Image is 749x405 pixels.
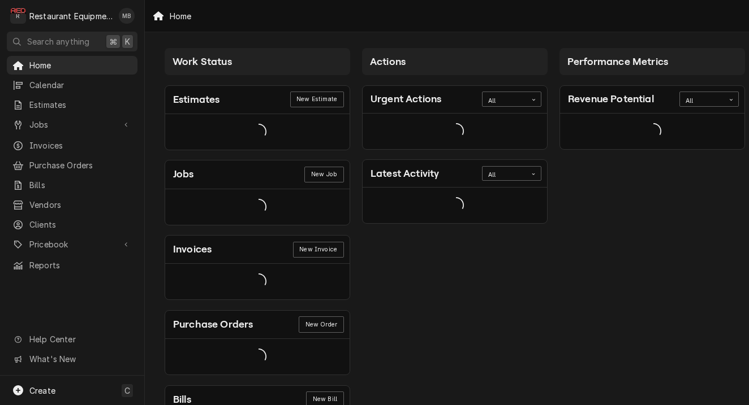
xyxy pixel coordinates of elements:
[29,119,115,130] span: Jobs
[290,92,344,107] div: Card Link Button
[645,119,661,143] span: Loading...
[560,114,744,149] div: Card Data
[363,188,547,223] div: Card Data
[448,119,464,143] span: Loading...
[363,86,547,114] div: Card Header
[299,316,343,332] a: New Order
[165,48,350,75] div: Card Column Header
[7,215,137,234] a: Clients
[363,160,547,188] div: Card Header
[488,171,521,180] div: All
[251,270,266,294] span: Loading...
[448,194,464,217] span: Loading...
[568,92,654,107] div: Card Title
[559,48,745,75] div: Card Column Header
[29,10,113,22] div: Restaurant Equipment Diagnostics
[173,92,219,107] div: Card Title
[7,256,137,275] a: Reports
[165,264,350,299] div: Card Data
[165,160,350,189] div: Card Header
[567,56,668,67] span: Performance Metrics
[686,97,718,106] div: All
[29,219,132,230] span: Clients
[7,156,137,175] a: Purchase Orders
[165,339,350,374] div: Card Data
[362,159,548,224] div: Card: Latest Activity
[370,56,406,67] span: Actions
[371,92,441,107] div: Card Title
[290,92,344,107] a: New Estimate
[165,114,350,150] div: Card Data
[363,114,547,149] div: Card Data
[679,92,739,106] div: Card Data Filter Control
[165,85,350,150] div: Card: Estimates
[29,140,132,151] span: Invoices
[251,195,266,219] span: Loading...
[173,167,194,182] div: Card Title
[10,8,26,24] div: Restaurant Equipment Diagnostics's Avatar
[559,85,745,150] div: Card: Revenue Potential
[29,238,115,250] span: Pricebook
[124,385,130,397] span: C
[304,167,343,182] a: New Job
[165,310,350,375] div: Card: Purchase Orders
[29,353,131,365] span: What's New
[165,189,350,225] div: Card Data
[251,120,266,143] span: Loading...
[29,159,132,171] span: Purchase Orders
[371,166,439,181] div: Card Title
[7,350,137,368] a: Go to What's New
[488,97,521,106] div: All
[7,136,137,155] a: Invoices
[29,59,132,71] span: Home
[10,8,26,24] div: R
[7,32,137,51] button: Search anything⌘K
[7,195,137,214] a: Vendors
[7,76,137,94] a: Calendar
[165,86,350,114] div: Card Header
[559,75,745,194] div: Card Column Content
[7,56,137,75] a: Home
[482,92,541,106] div: Card Data Filter Control
[7,95,137,114] a: Estimates
[362,85,548,150] div: Card: Urgent Actions
[109,36,117,47] span: ⌘
[173,242,212,257] div: Card Title
[7,235,137,254] a: Go to Pricebook
[173,56,232,67] span: Work Status
[173,317,253,332] div: Card Title
[29,79,132,91] span: Calendar
[293,242,344,258] a: New Invoice
[119,8,135,24] div: MB
[165,236,350,264] div: Card Header
[482,166,541,181] div: Card Data Filter Control
[7,176,137,194] a: Bills
[7,115,137,134] a: Go to Jobs
[29,179,132,191] span: Bills
[251,345,266,369] span: Loading...
[27,36,89,47] span: Search anything
[29,259,132,271] span: Reports
[29,386,55,395] span: Create
[119,8,135,24] div: Matthew Brunty's Avatar
[29,99,132,111] span: Estimates
[29,199,132,211] span: Vendors
[560,86,744,114] div: Card Header
[304,167,343,182] div: Card Link Button
[7,330,137,349] a: Go to Help Center
[165,235,350,300] div: Card: Invoices
[165,160,350,225] div: Card: Jobs
[362,48,548,75] div: Card Column Header
[293,242,344,258] div: Card Link Button
[299,316,343,332] div: Card Link Button
[29,333,131,345] span: Help Center
[362,75,548,224] div: Card Column Content
[125,36,130,47] span: K
[165,311,350,339] div: Card Header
